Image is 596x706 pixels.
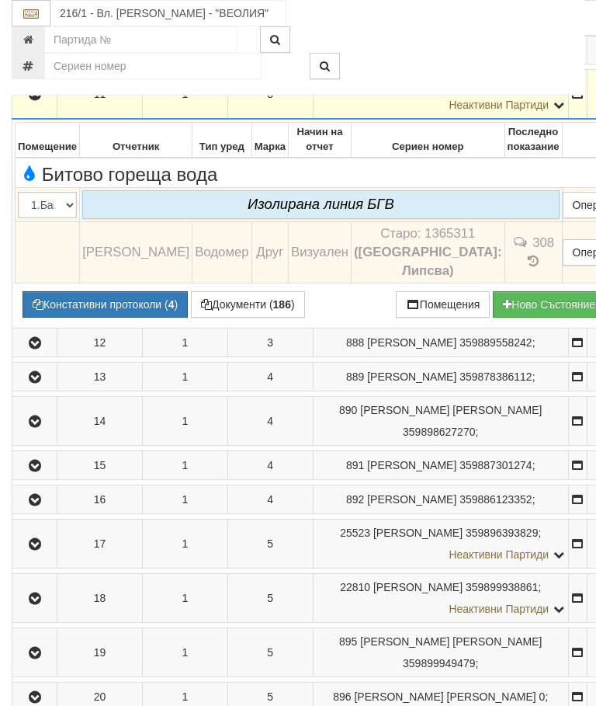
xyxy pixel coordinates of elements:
[267,370,273,383] span: 4
[289,123,352,158] th: Начин на отчет
[466,527,538,539] span: 359896393829
[267,459,273,471] span: 4
[57,450,143,479] td: 15
[142,573,227,622] td: 1
[360,404,542,416] span: [PERSON_NAME] [PERSON_NAME]
[191,291,305,318] button: Документи (186)
[504,123,562,158] th: Последно показание
[459,493,532,506] span: 359886123352
[267,592,273,604] span: 5
[360,635,542,648] span: [PERSON_NAME] [PERSON_NAME]
[449,548,549,561] span: Неактивни Партиди
[142,628,227,676] td: 1
[44,26,237,53] input: Партида №
[512,235,532,249] span: История на забележките
[313,519,568,568] td: ;
[267,537,273,550] span: 5
[57,396,143,445] td: 14
[44,53,262,79] input: Сериен номер
[352,221,504,283] td: Устройство със сериен номер 1365311 беше подменено от устройство със сериен номер Липсва
[267,646,273,659] span: 5
[192,123,252,158] th: Тип уред
[57,362,143,391] td: 13
[346,370,364,383] span: Партида №
[373,581,463,593] span: [PERSON_NAME]
[333,690,351,703] span: Партида №
[313,573,568,622] td: ;
[57,328,143,356] td: 12
[313,362,568,391] td: ;
[346,459,364,471] span: Партида №
[346,336,364,349] span: Партида №
[367,370,456,383] span: [PERSON_NAME]
[142,362,227,391] td: 1
[57,628,143,676] td: 19
[267,690,273,703] span: 5
[142,450,227,479] td: 1
[267,336,273,349] span: 3
[57,573,143,622] td: 18
[396,291,490,318] button: Помещения
[142,485,227,513] td: 1
[313,485,568,513] td: ;
[340,581,370,593] span: Партида №
[251,221,288,283] td: Друг
[340,527,370,539] span: Партида №
[352,123,504,158] th: Сериен номер
[248,196,394,212] i: Изолирана линия БГВ
[459,459,532,471] span: 359887301274
[82,245,189,259] span: [PERSON_NAME]
[313,396,568,445] td: ;
[57,519,143,568] td: 17
[403,657,475,669] span: 359899949479
[459,336,532,349] span: 359889558242
[313,328,568,356] td: ;
[192,221,252,283] td: Водомер
[367,493,456,506] span: [PERSON_NAME]
[459,370,532,383] span: 359878386112
[313,628,568,676] td: ;
[267,493,273,506] span: 4
[367,459,456,471] span: [PERSON_NAME]
[23,291,188,318] button: Констативни протоколи (4)
[346,493,364,506] span: Партида №
[339,635,357,648] span: Партида №
[142,519,227,568] td: 1
[273,298,291,311] b: 186
[57,485,143,513] td: 16
[251,123,288,158] th: Марка
[367,336,456,349] span: [PERSON_NAME]
[466,581,538,593] span: 359899938861
[313,450,568,479] td: ;
[354,245,501,278] b: ([GEOGRAPHIC_DATA]: Липсва)
[539,690,546,703] span: 0
[142,328,227,356] td: 1
[142,396,227,445] td: 1
[289,221,352,283] td: Визуален
[532,235,554,250] span: 308
[168,298,175,311] b: 4
[449,603,549,615] span: Неактивни Партиди
[403,426,475,438] span: 359898627270
[354,690,535,703] span: [PERSON_NAME] [PERSON_NAME]
[267,415,273,427] span: 4
[16,123,80,158] th: Помещение
[449,99,549,111] span: Неактивни Партиди
[18,165,217,185] span: Битово гореща вода
[80,123,192,158] th: Отчетник
[373,527,463,539] span: [PERSON_NAME]
[339,404,357,416] span: Партида №
[525,254,542,269] span: История на показанията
